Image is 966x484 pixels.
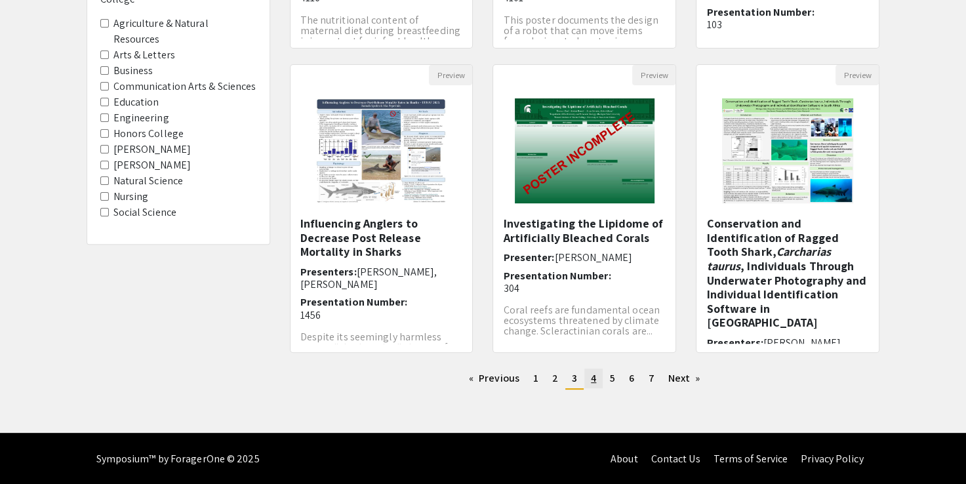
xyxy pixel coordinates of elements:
[113,110,169,126] label: Engineering
[113,157,191,173] label: [PERSON_NAME]
[502,85,668,216] img: <p><br></p><p>Investigating the Lipidome of Artificially Bleached Corals</p>
[706,18,869,31] p: 103
[113,47,175,63] label: Arts & Letters
[113,173,184,189] label: Natural Science
[696,64,879,353] div: Open Presentation <p><span style="background-color: rgb(245, 245, 245); color: rgb(0, 0, 0);">Con...
[113,189,149,205] label: Nursing
[300,295,408,309] span: Presentation Number:
[503,303,659,338] span: Coral reefs are fundamental ocean ecosystems threatened by climate change. Scleractinian corals a...
[300,265,437,291] span: [PERSON_NAME], [PERSON_NAME]
[629,371,634,385] span: 6
[713,452,788,466] a: Terms of Service
[611,452,638,466] a: About
[648,371,654,385] span: 7
[300,15,463,57] p: The nutritional content of maternal diet during breastfeeding is important for infant health. Mat...
[113,142,191,157] label: [PERSON_NAME]
[300,330,447,365] span: Despite its seemingly harmless nature, "shark posing"-the act of taking a photo with a sh...
[651,452,700,466] a: Contact Us
[835,65,879,85] button: Preview
[572,371,577,385] span: 3
[300,266,463,291] h6: Presenters:
[113,126,184,142] label: Honors College
[533,371,538,385] span: 1
[300,216,463,259] h5: Influencing Anglers to Decrease Post Release Mortality in Sharks
[662,369,707,388] a: Next page
[801,452,863,466] a: Privacy Policy
[706,244,830,273] em: Carcharias taurus
[706,336,869,374] h6: Presenters:
[113,16,256,47] label: Agriculture & Natural Resources
[300,309,463,321] p: 1456
[632,65,675,85] button: Preview
[706,5,814,19] span: Presentation Number:
[503,269,611,283] span: Presentation Number:
[503,282,666,294] p: 304
[554,251,632,264] span: [PERSON_NAME]
[113,94,159,110] label: Education
[706,336,869,374] span: [PERSON_NAME], [PERSON_NAME], [PERSON_NAME], [PERSON_NAME]
[462,369,526,388] a: Previous page
[113,63,153,79] label: Business
[493,64,676,353] div: Open Presentation <p><br></p><p>Investigating the Lipidome of Artificially Bleached Corals</p>
[503,13,658,48] span: This poster documents the design of a robot that can move items from designated spots giv...
[429,65,472,85] button: Preview
[290,64,473,353] div: Open Presentation <p>Influencing Anglers to Decrease Post Release Mortality in Sharks</p>
[591,371,596,385] span: 4
[552,371,558,385] span: 2
[709,85,866,216] img: <p><span style="background-color: rgb(245, 245, 245); color: rgb(0, 0, 0);">Conservation and Iden...
[302,85,460,216] img: <p>Influencing Anglers to Decrease Post Release Mortality in Sharks</p>
[706,216,869,330] h5: Conservation and Identification of Ragged Tooth Shark, , Individuals Through Underwater Photograp...
[503,251,666,264] h6: Presenter:
[113,205,176,220] label: Social Science
[290,369,880,390] ul: Pagination
[113,79,256,94] label: Communication Arts & Sciences
[610,371,615,385] span: 5
[503,216,666,245] h5: Investigating the Lipidome of Artificially Bleached Corals
[10,425,56,474] iframe: Chat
